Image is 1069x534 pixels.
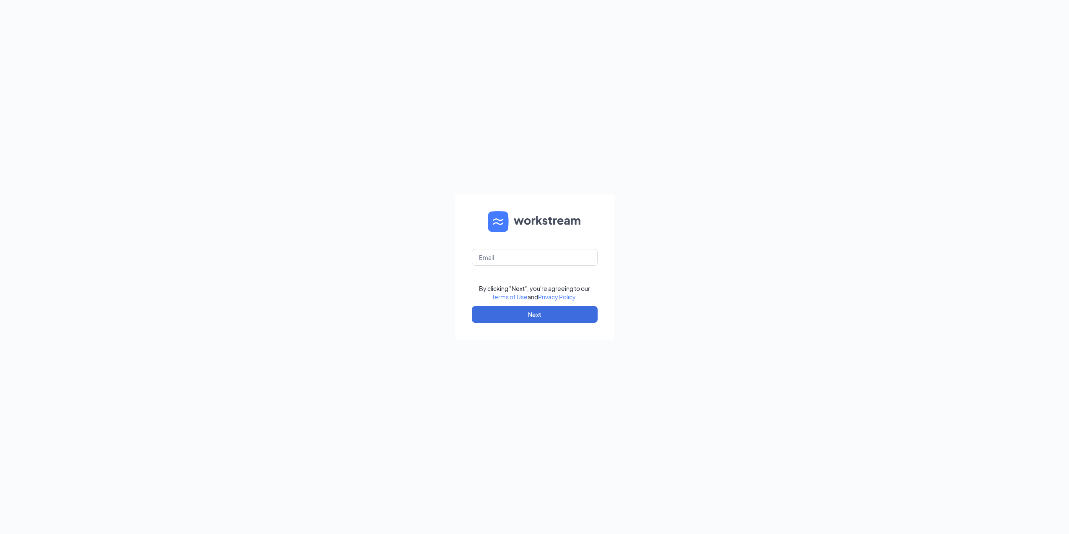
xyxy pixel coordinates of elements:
[479,284,590,301] div: By clicking "Next", you're agreeing to our and .
[488,211,582,232] img: WS logo and Workstream text
[472,249,598,266] input: Email
[538,293,575,301] a: Privacy Policy
[492,293,528,301] a: Terms of Use
[472,306,598,323] button: Next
